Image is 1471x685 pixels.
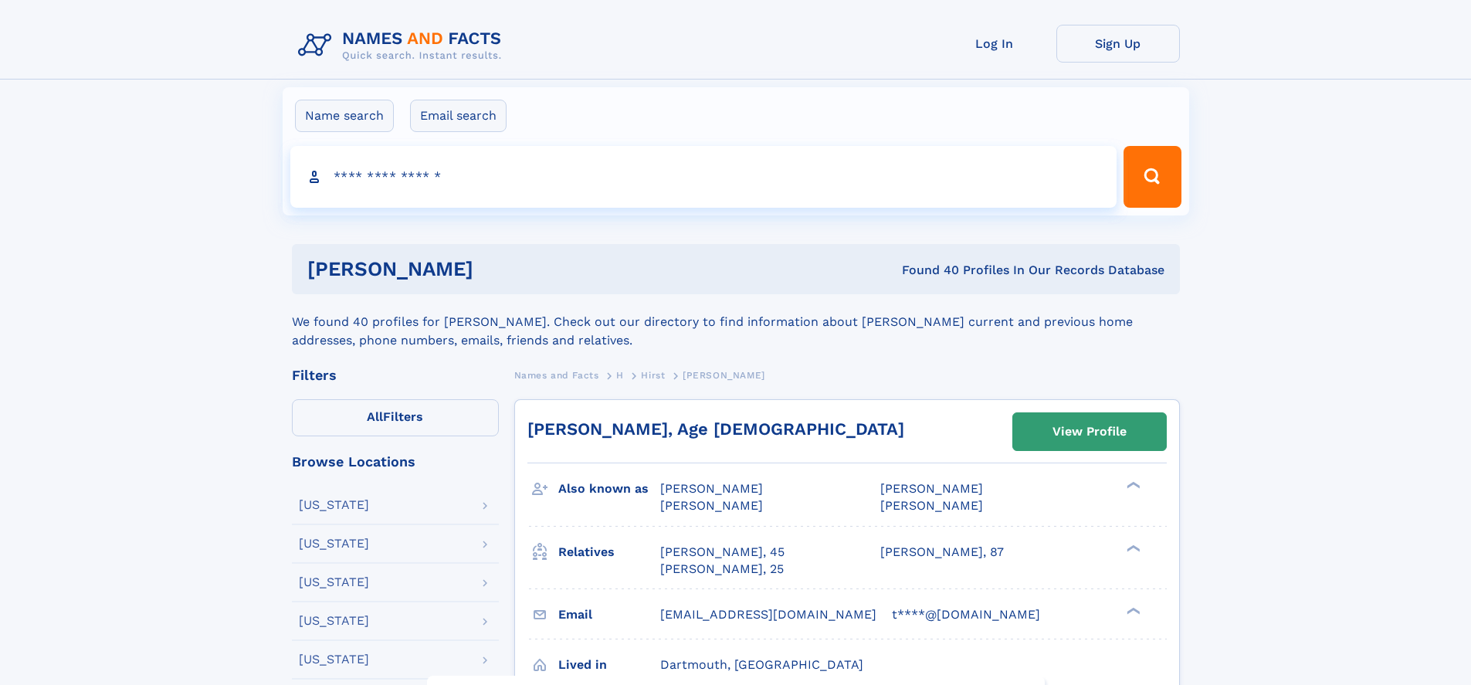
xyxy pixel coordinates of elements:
[292,399,499,436] label: Filters
[1056,25,1180,63] a: Sign Up
[299,653,369,666] div: [US_STATE]
[367,409,383,424] span: All
[660,657,863,672] span: Dartmouth, [GEOGRAPHIC_DATA]
[292,455,499,469] div: Browse Locations
[683,370,765,381] span: [PERSON_NAME]
[527,419,904,439] a: [PERSON_NAME], Age [DEMOGRAPHIC_DATA]
[880,498,983,513] span: [PERSON_NAME]
[290,146,1117,208] input: search input
[558,476,660,502] h3: Also known as
[687,262,1164,279] div: Found 40 Profiles In Our Records Database
[1123,480,1141,490] div: ❯
[299,615,369,627] div: [US_STATE]
[410,100,507,132] label: Email search
[641,365,665,385] a: Hirst
[292,294,1180,350] div: We found 40 profiles for [PERSON_NAME]. Check out our directory to find information about [PERSON...
[1123,605,1141,615] div: ❯
[880,544,1004,561] a: [PERSON_NAME], 87
[558,602,660,628] h3: Email
[558,539,660,565] h3: Relatives
[616,365,624,385] a: H
[292,368,499,382] div: Filters
[880,481,983,496] span: [PERSON_NAME]
[558,652,660,678] h3: Lived in
[660,544,785,561] a: [PERSON_NAME], 45
[616,370,624,381] span: H
[660,607,876,622] span: [EMAIL_ADDRESS][DOMAIN_NAME]
[299,537,369,550] div: [US_STATE]
[660,561,784,578] a: [PERSON_NAME], 25
[641,370,665,381] span: Hirst
[660,498,763,513] span: [PERSON_NAME]
[1052,414,1127,449] div: View Profile
[292,25,514,66] img: Logo Names and Facts
[307,259,688,279] h1: [PERSON_NAME]
[299,576,369,588] div: [US_STATE]
[514,365,599,385] a: Names and Facts
[1013,413,1166,450] a: View Profile
[933,25,1056,63] a: Log In
[1123,543,1141,553] div: ❯
[1124,146,1181,208] button: Search Button
[660,481,763,496] span: [PERSON_NAME]
[299,499,369,511] div: [US_STATE]
[295,100,394,132] label: Name search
